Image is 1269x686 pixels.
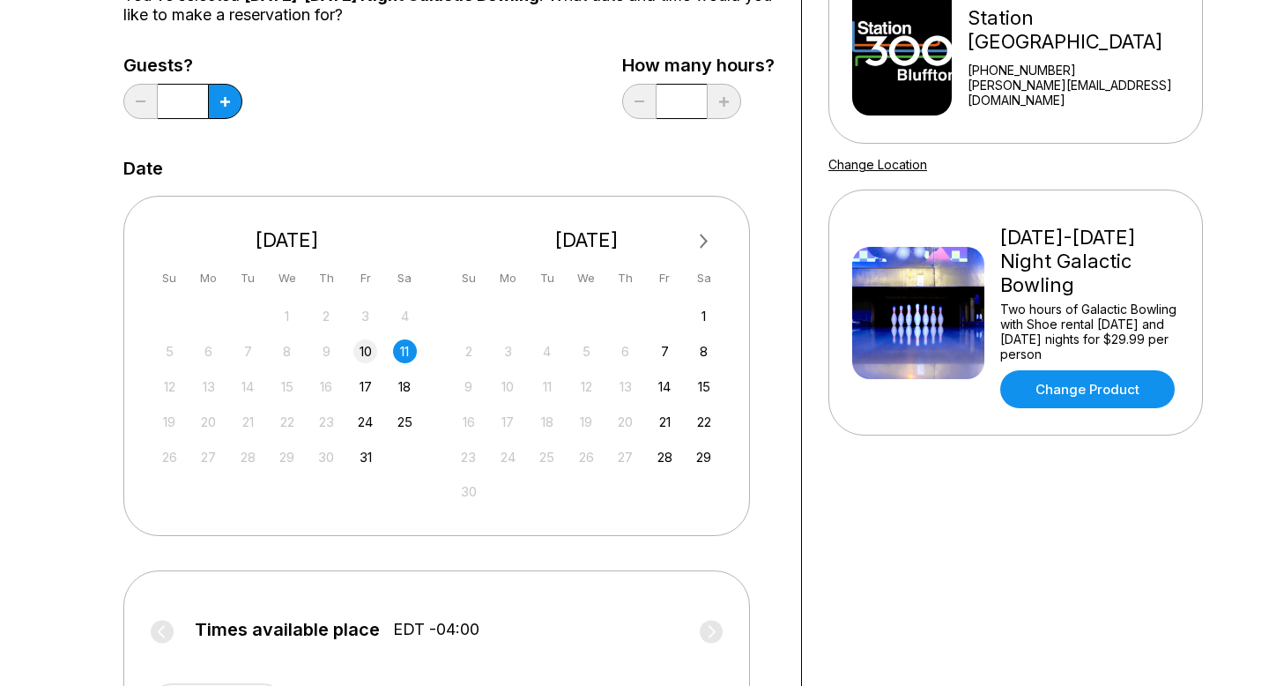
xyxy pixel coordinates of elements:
[393,304,417,328] div: Not available Saturday, October 4th, 2025
[613,445,637,469] div: Not available Thursday, November 27th, 2025
[123,56,242,75] label: Guests?
[496,375,520,399] div: Not available Monday, November 10th, 2025
[456,339,480,363] div: Not available Sunday, November 2nd, 2025
[535,375,559,399] div: Not available Tuesday, November 11th, 2025
[653,445,677,469] div: Choose Friday, November 28th, 2025
[692,445,716,469] div: Choose Saturday, November 29th, 2025
[575,266,598,290] div: We
[613,375,637,399] div: Not available Thursday, November 13th, 2025
[236,445,260,469] div: Not available Tuesday, October 28th, 2025
[622,56,775,75] label: How many hours?
[496,410,520,434] div: Not available Monday, November 17th, 2025
[575,445,598,469] div: Not available Wednesday, November 26th, 2025
[195,620,380,639] span: Times available place
[315,304,338,328] div: Not available Thursday, October 2nd, 2025
[393,620,479,639] span: EDT -04:00
[353,375,377,399] div: Choose Friday, October 17th, 2025
[653,375,677,399] div: Choose Friday, November 14th, 2025
[496,339,520,363] div: Not available Monday, November 3rd, 2025
[456,480,480,503] div: Not available Sunday, November 30th, 2025
[968,78,1195,108] a: [PERSON_NAME][EMAIL_ADDRESS][DOMAIN_NAME]
[1000,302,1179,362] div: Two hours of Galactic Bowling with Shoe rental [DATE] and [DATE] nights for $29.99 per person
[315,339,338,363] div: Not available Thursday, October 9th, 2025
[393,339,417,363] div: Choose Saturday, October 11th, 2025
[613,339,637,363] div: Not available Thursday, November 6th, 2025
[692,410,716,434] div: Choose Saturday, November 22nd, 2025
[158,266,182,290] div: Su
[353,445,377,469] div: Choose Friday, October 31st, 2025
[158,339,182,363] div: Not available Sunday, October 5th, 2025
[197,375,220,399] div: Not available Monday, October 13th, 2025
[353,339,377,363] div: Choose Friday, October 10th, 2025
[535,410,559,434] div: Not available Tuesday, November 18th, 2025
[236,410,260,434] div: Not available Tuesday, October 21st, 2025
[968,6,1195,54] div: Station [GEOGRAPHIC_DATA]
[535,266,559,290] div: Tu
[692,339,716,363] div: Choose Saturday, November 8th, 2025
[315,375,338,399] div: Not available Thursday, October 16th, 2025
[275,375,299,399] div: Not available Wednesday, October 15th, 2025
[496,266,520,290] div: Mo
[393,375,417,399] div: Choose Saturday, October 18th, 2025
[456,266,480,290] div: Su
[456,445,480,469] div: Not available Sunday, November 23rd, 2025
[393,266,417,290] div: Sa
[1000,370,1175,408] a: Change Product
[275,339,299,363] div: Not available Wednesday, October 8th, 2025
[653,266,677,290] div: Fr
[456,410,480,434] div: Not available Sunday, November 16th, 2025
[275,445,299,469] div: Not available Wednesday, October 29th, 2025
[197,339,220,363] div: Not available Monday, October 6th, 2025
[575,375,598,399] div: Not available Wednesday, November 12th, 2025
[575,339,598,363] div: Not available Wednesday, November 5th, 2025
[613,266,637,290] div: Th
[123,159,163,178] label: Date
[197,445,220,469] div: Not available Monday, October 27th, 2025
[1000,226,1179,297] div: [DATE]-[DATE] Night Galactic Bowling
[197,410,220,434] div: Not available Monday, October 20th, 2025
[613,410,637,434] div: Not available Thursday, November 20th, 2025
[315,445,338,469] div: Not available Thursday, October 30th, 2025
[155,302,419,469] div: month 2025-10
[575,410,598,434] div: Not available Wednesday, November 19th, 2025
[158,445,182,469] div: Not available Sunday, October 26th, 2025
[692,375,716,399] div: Choose Saturday, November 15th, 2025
[315,266,338,290] div: Th
[455,302,719,504] div: month 2025-11
[236,266,260,290] div: Tu
[456,375,480,399] div: Not available Sunday, November 9th, 2025
[393,410,417,434] div: Choose Saturday, October 25th, 2025
[151,228,424,252] div: [DATE]
[828,157,927,172] a: Change Location
[535,445,559,469] div: Not available Tuesday, November 25th, 2025
[968,63,1195,78] div: [PHONE_NUMBER]
[275,410,299,434] div: Not available Wednesday, October 22nd, 2025
[158,410,182,434] div: Not available Sunday, October 19th, 2025
[692,266,716,290] div: Sa
[496,445,520,469] div: Not available Monday, November 24th, 2025
[353,304,377,328] div: Not available Friday, October 3rd, 2025
[236,339,260,363] div: Not available Tuesday, October 7th, 2025
[275,304,299,328] div: Not available Wednesday, October 1st, 2025
[197,266,220,290] div: Mo
[852,247,984,379] img: Friday-Saturday Night Galactic Bowling
[653,339,677,363] div: Choose Friday, November 7th, 2025
[315,410,338,434] div: Not available Thursday, October 23rd, 2025
[353,410,377,434] div: Choose Friday, October 24th, 2025
[158,375,182,399] div: Not available Sunday, October 12th, 2025
[236,375,260,399] div: Not available Tuesday, October 14th, 2025
[692,304,716,328] div: Choose Saturday, November 1st, 2025
[690,227,718,256] button: Next Month
[535,339,559,363] div: Not available Tuesday, November 4th, 2025
[275,266,299,290] div: We
[653,410,677,434] div: Choose Friday, November 21st, 2025
[353,266,377,290] div: Fr
[450,228,724,252] div: [DATE]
